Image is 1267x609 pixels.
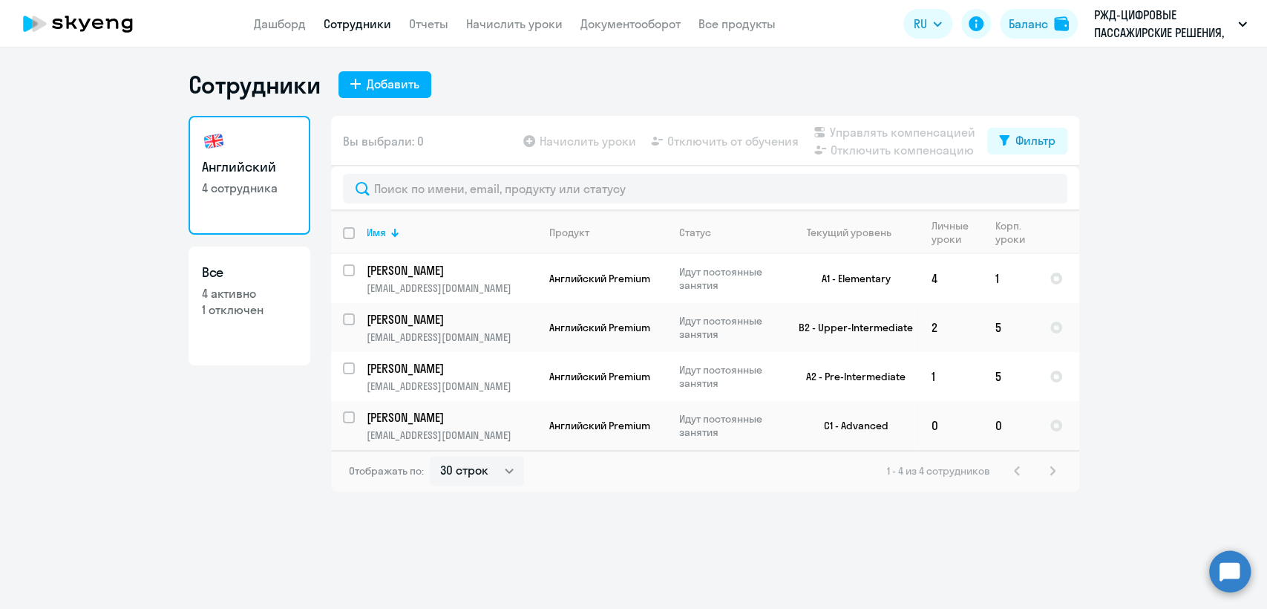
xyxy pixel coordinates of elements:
[698,16,776,31] a: Все продукты
[807,226,891,239] div: Текущий уровень
[367,311,534,328] p: [PERSON_NAME]
[367,330,537,344] p: [EMAIL_ADDRESS][DOMAIN_NAME]
[466,16,563,31] a: Начислить уроки
[995,219,1025,246] div: Корп. уроки
[367,380,537,393] p: [EMAIL_ADDRESS][DOMAIN_NAME]
[549,226,589,239] div: Продукт
[1000,9,1078,39] button: Балансbalance
[367,226,386,239] div: Имя
[920,352,983,401] td: 1
[367,429,537,442] p: [EMAIL_ADDRESS][DOMAIN_NAME]
[995,219,1037,246] div: Корп. уроки
[202,180,297,196] p: 4 сотрудника
[983,401,1038,450] td: 0
[1054,16,1069,31] img: balance
[983,254,1038,303] td: 1
[549,419,650,432] span: Английский Premium
[367,226,537,239] div: Имя
[549,321,650,334] span: Английский Premium
[580,16,681,31] a: Документооборот
[367,311,537,328] a: [PERSON_NAME]
[189,247,310,365] a: Все4 активно1 отключен
[679,314,781,341] p: Идут постоянные занятия
[782,352,920,401] td: A2 - Pre-Intermediate
[367,360,537,377] a: [PERSON_NAME]
[189,116,310,235] a: Английский4 сотрудника
[343,174,1067,203] input: Поиск по имени, email, продукту или статусу
[932,219,969,246] div: Личные уроки
[782,254,920,303] td: A1 - Elementary
[782,401,920,450] td: C1 - Advanced
[367,262,534,279] p: [PERSON_NAME]
[679,226,711,239] div: Статус
[887,464,990,478] span: 1 - 4 из 4 сотрудников
[932,219,983,246] div: Личные уроки
[903,9,952,39] button: RU
[920,254,983,303] td: 4
[983,303,1038,352] td: 5
[1009,15,1048,33] div: Баланс
[189,70,321,100] h1: Сотрудники
[202,129,226,153] img: english
[409,16,448,31] a: Отчеты
[338,71,431,98] button: Добавить
[202,157,297,177] h3: Английский
[549,370,650,383] span: Английский Premium
[679,265,781,292] p: Идут постоянные занятия
[679,412,781,439] p: Идут постоянные занятия
[1094,6,1232,42] p: РЖД-ЦИФРОВЫЕ ПАССАЖИРСКИЕ РЕШЕНИЯ, ООО, Постоплата
[549,226,667,239] div: Продукт
[679,363,781,390] p: Идут постоянные занятия
[987,128,1067,154] button: Фильтр
[202,285,297,302] p: 4 активно
[367,409,534,426] p: [PERSON_NAME]
[983,352,1038,401] td: 5
[782,303,920,352] td: B2 - Upper-Intermediate
[793,226,919,239] div: Текущий уровень
[254,16,306,31] a: Дашборд
[914,15,927,33] span: RU
[920,303,983,352] td: 2
[367,360,534,377] p: [PERSON_NAME]
[343,132,424,150] span: Вы выбрали: 0
[1015,131,1055,149] div: Фильтр
[324,16,391,31] a: Сотрудники
[367,409,537,426] a: [PERSON_NAME]
[1087,6,1254,42] button: РЖД-ЦИФРОВЫЕ ПАССАЖИРСКИЕ РЕШЕНИЯ, ООО, Постоплата
[202,263,297,282] h3: Все
[679,226,781,239] div: Статус
[920,401,983,450] td: 0
[367,281,537,295] p: [EMAIL_ADDRESS][DOMAIN_NAME]
[367,75,419,93] div: Добавить
[349,464,424,478] span: Отображать по:
[549,272,650,285] span: Английский Premium
[367,262,537,279] a: [PERSON_NAME]
[202,302,297,318] p: 1 отключен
